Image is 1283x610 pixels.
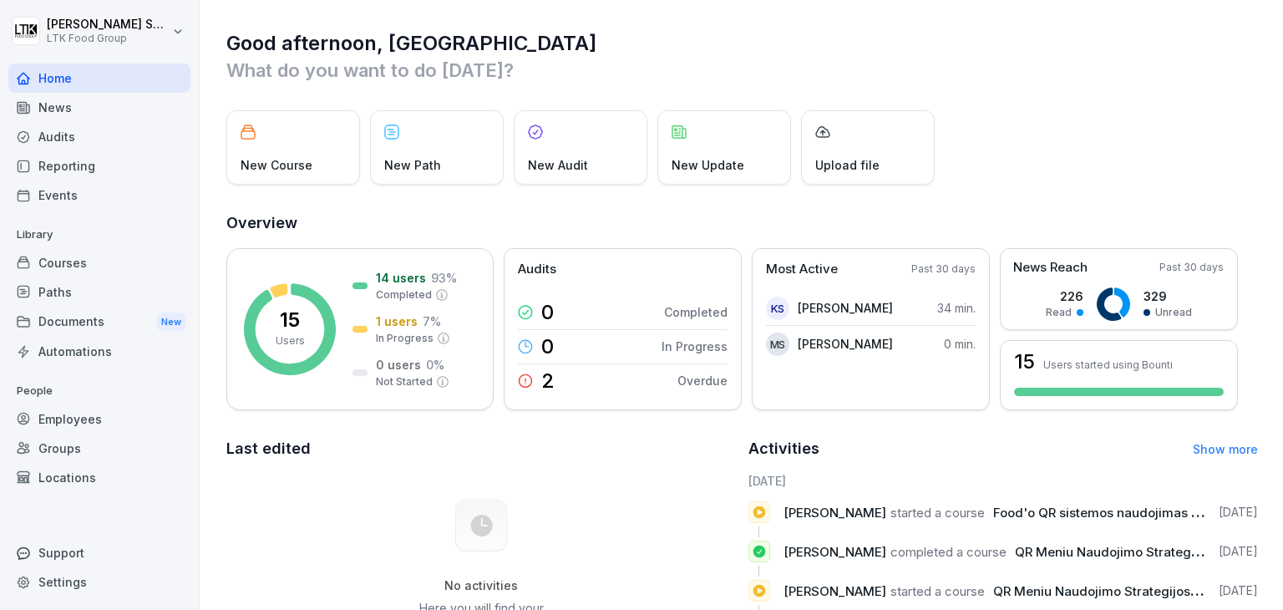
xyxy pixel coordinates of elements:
[815,156,880,174] p: Upload file
[518,260,556,279] p: Audits
[276,333,305,348] p: Users
[677,372,728,389] p: Overdue
[226,30,1258,57] h1: Good afternoon, [GEOGRAPHIC_DATA]
[241,156,312,174] p: New Course
[766,333,789,356] div: MS
[423,313,441,330] p: 7 %
[783,544,886,560] span: [PERSON_NAME]
[798,299,893,317] p: [PERSON_NAME]
[8,337,190,366] a: Automations
[1193,442,1258,456] a: Show more
[541,371,555,391] p: 2
[8,307,190,338] a: DocumentsNew
[1046,305,1072,320] p: Read
[1014,352,1035,372] h3: 15
[748,437,819,460] h2: Activities
[1159,260,1224,275] p: Past 30 days
[8,307,190,338] div: Documents
[8,93,190,122] a: News
[8,404,190,434] a: Employees
[1219,504,1258,521] p: [DATE]
[766,297,789,320] div: KS
[8,277,190,307] a: Paths
[1219,543,1258,560] p: [DATE]
[8,151,190,180] a: Reporting
[8,538,190,567] div: Support
[226,57,1258,84] p: What do you want to do [DATE]?
[944,335,976,353] p: 0 min.
[1046,287,1083,305] p: 226
[8,221,190,248] p: Library
[1013,258,1088,277] p: News Reach
[376,313,418,330] p: 1 users
[664,303,728,321] p: Completed
[376,331,434,346] p: In Progress
[1155,305,1192,320] p: Unread
[766,260,838,279] p: Most Active
[431,269,457,287] p: 93 %
[937,299,976,317] p: 34 min.
[8,248,190,277] a: Courses
[157,313,185,332] div: New
[376,287,432,302] p: Completed
[541,302,554,323] p: 0
[662,338,728,355] p: In Progress
[8,378,190,404] p: People
[376,356,421,374] p: 0 users
[8,463,190,492] a: Locations
[384,156,441,174] p: New Path
[1144,287,1192,305] p: 329
[226,211,1258,235] h2: Overview
[993,583,1276,599] span: QR Meniu Naudojimo Strategijos Restoranuose
[47,18,169,32] p: [PERSON_NAME] Sakalauskaitė
[528,156,588,174] p: New Audit
[226,437,737,460] h2: Last edited
[8,567,190,597] a: Settings
[376,374,433,389] p: Not Started
[8,122,190,151] a: Audits
[1219,582,1258,599] p: [DATE]
[748,472,1259,490] h6: [DATE]
[890,544,1007,560] span: completed a course
[376,269,426,287] p: 14 users
[426,356,444,374] p: 0 %
[783,583,886,599] span: [PERSON_NAME]
[890,583,985,599] span: started a course
[783,505,886,521] span: [PERSON_NAME]
[397,578,565,593] h5: No activities
[672,156,744,174] p: New Update
[798,335,893,353] p: [PERSON_NAME]
[890,505,985,521] span: started a course
[911,262,976,277] p: Past 30 days
[8,180,190,210] a: Events
[8,64,190,93] a: Home
[47,33,169,44] p: LTK Food Group
[1043,358,1173,371] p: Users started using Bounti
[280,310,300,330] p: 15
[541,337,554,357] p: 0
[8,434,190,463] a: Groups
